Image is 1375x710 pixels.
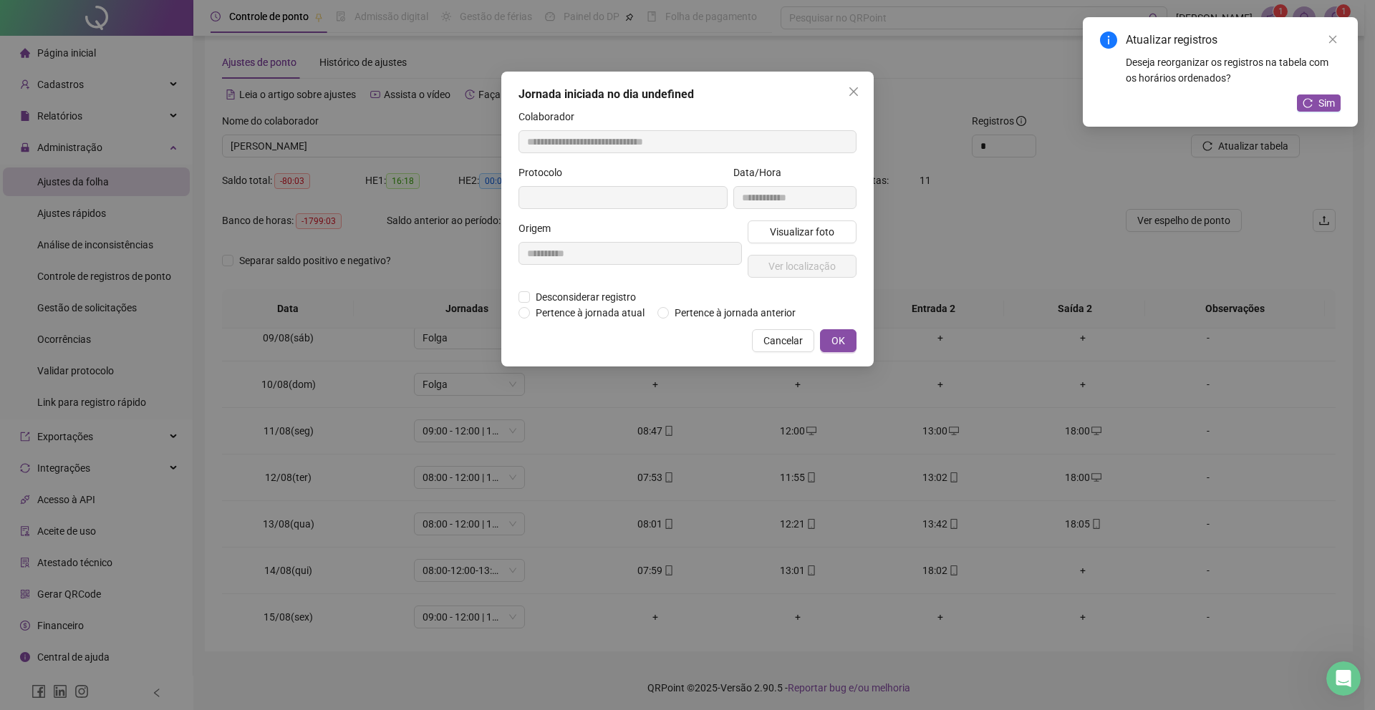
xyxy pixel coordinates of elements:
span: Visualizar foto [770,224,834,240]
span: Desconsiderar registro [530,289,642,305]
button: Visualizar foto [748,220,857,243]
div: Atualizar registros [1126,31,1341,49]
label: Origem [518,220,560,236]
span: Cancelar [763,333,803,349]
span: OK [831,333,845,349]
label: Colaborador [518,109,584,125]
button: Cancelar [752,329,814,352]
span: Pertence à jornada atual [530,305,650,321]
span: reload [1303,98,1313,108]
span: Pertence à jornada anterior [669,305,801,321]
a: Close [1325,31,1341,47]
span: close [848,86,859,97]
label: Protocolo [518,165,571,180]
div: Jornada iniciada no dia undefined [518,86,857,103]
span: close [1328,34,1338,44]
span: info-circle [1100,31,1117,49]
span: Sim [1318,95,1335,111]
button: OK [820,329,857,352]
label: Data/Hora [733,165,791,180]
button: Ver localização [748,255,857,278]
button: Close [842,80,865,103]
button: Sim [1297,94,1341,112]
iframe: Intercom live chat [1326,661,1361,696]
div: Deseja reorganizar os registros na tabela com os horários ordenados? [1126,54,1341,86]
